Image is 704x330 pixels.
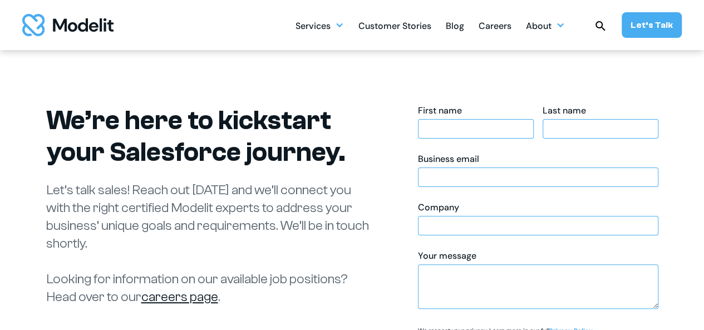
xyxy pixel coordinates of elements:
[446,14,464,36] a: Blog
[418,153,658,165] div: Business email
[358,16,431,38] div: Customer Stories
[46,181,375,306] p: Let’s talk sales! Reach out [DATE] and we’ll connect you with the right certified Modelit experts...
[296,14,344,36] div: Services
[418,201,658,214] div: Company
[479,14,511,36] a: Careers
[22,14,114,36] a: home
[418,105,534,117] div: First name
[479,16,511,38] div: Careers
[543,105,658,117] div: Last name
[141,289,218,304] a: careers page
[631,19,673,31] div: Let’s Talk
[46,105,369,168] h1: We’re here to kickstart your Salesforce journey.
[526,16,552,38] div: About
[446,16,464,38] div: Blog
[358,14,431,36] a: Customer Stories
[418,250,658,262] div: Your message
[526,14,565,36] div: About
[22,14,114,36] img: modelit logo
[622,12,682,38] a: Let’s Talk
[296,16,331,38] div: Services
